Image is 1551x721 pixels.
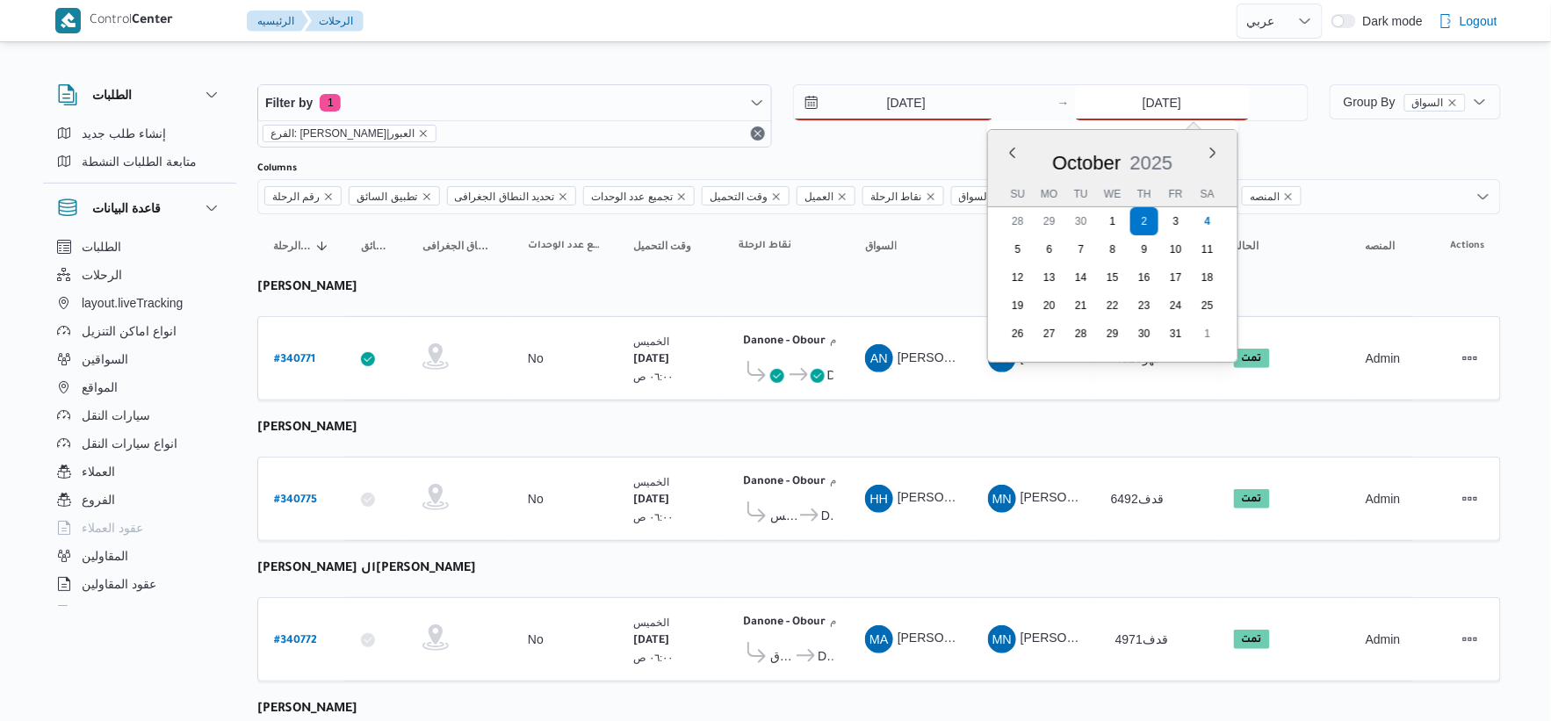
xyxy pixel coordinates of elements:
[1115,632,1168,646] span: 4971قدف
[82,433,177,454] span: انواع سيارات النقل
[357,187,417,206] span: تطبيق السائق
[1242,635,1262,645] b: تمت
[50,486,229,514] button: الفروع
[837,191,848,202] button: Remove العميل from selection in this group
[1052,152,1121,174] span: October
[676,191,687,202] button: Remove تجميع عدد الوحدات from selection in this group
[1283,191,1294,202] button: Remove المنصه from selection in this group
[865,625,893,653] div: Muhammad Alsaid Hassan Alsaid Zghalail
[528,631,544,647] div: No
[865,485,893,513] div: Hsham Hussain Abadallah Abadaljwad
[1067,320,1095,348] div: day-28
[633,371,674,382] small: ٠٦:٠٠ ص
[1451,239,1485,253] span: Actions
[257,422,357,436] b: [PERSON_NAME]
[1130,320,1158,348] div: day-30
[1067,263,1095,292] div: day-14
[361,239,391,253] span: تطبيق السائق
[1404,94,1466,112] span: السواق
[862,186,943,205] span: نقاط الرحلة
[633,335,669,347] small: الخميس
[43,119,236,183] div: الطلبات
[992,485,1012,513] span: MN
[633,354,669,366] b: [DATE]
[1099,292,1127,320] div: day-22
[257,162,297,176] label: Columns
[1366,632,1401,646] span: Admin
[1035,207,1064,235] div: day-29
[1366,239,1396,253] span: المنصه
[1194,207,1222,235] div: day-4
[870,187,921,206] span: نقاط الرحلة
[258,85,771,120] button: Filter by1 active filters
[743,476,826,488] b: Danone - Obour
[1456,344,1484,372] button: Actions
[1004,235,1032,263] div: day-5
[82,489,115,510] span: الفروع
[739,239,791,253] span: نقاط الرحلة
[1111,492,1164,506] span: قدف6492
[1130,182,1158,206] div: Th
[1194,320,1222,348] div: day-1
[50,401,229,429] button: سيارات النقل
[1057,97,1070,109] div: →
[349,186,439,205] span: تطبيق السائق
[82,151,197,172] span: متابعة الطلبات النشطة
[633,511,674,523] small: ٠٦:٠٠ ص
[633,635,669,647] b: [DATE]
[1021,350,1150,364] span: [PERSON_NAME] قلاده
[1242,494,1262,505] b: تمت
[50,261,229,289] button: الرحلات
[422,239,496,253] span: تحديد النطاق الجغرافى
[1129,151,1173,175] div: Button. Open the year selector. 2025 is currently selected.
[50,289,229,317] button: layout.liveTracking
[626,232,714,260] button: وقت التحميل
[82,123,166,144] span: إنشاء طلب جديد
[870,344,888,372] span: AN
[271,126,415,141] span: الفرع: [PERSON_NAME]|العبور
[1067,182,1095,206] div: Tu
[82,236,121,257] span: الطلبات
[82,321,177,342] span: انواع اماكن التنزيل
[1460,11,1497,32] span: Logout
[82,405,150,426] span: سيارات النقل
[50,458,229,486] button: العملاء
[770,645,794,667] span: قسم الشروق
[1035,263,1064,292] div: day-13
[50,373,229,401] button: المواقع
[415,232,503,260] button: تحديد النطاق الجغرافى
[898,350,999,364] span: [PERSON_NAME]
[858,232,963,260] button: السواق
[1250,187,1280,206] span: المنصه
[898,631,1115,645] span: [PERSON_NAME] ال[PERSON_NAME]
[804,187,833,206] span: العميل
[1004,182,1032,206] div: Su
[1130,263,1158,292] div: day-16
[528,491,544,507] div: No
[50,148,229,176] button: متابعة الطلبات النشطة
[959,187,991,206] span: السواق
[633,652,674,663] small: ٠٦:٠٠ ص
[1004,263,1032,292] div: day-12
[264,186,342,205] span: رقم الرحلة
[82,349,128,370] span: السواقين
[1194,292,1222,320] div: day-25
[1447,97,1458,108] button: remove selected entity
[1035,320,1064,348] div: day-27
[82,545,128,566] span: المقاولين
[1359,232,1404,260] button: المنصه
[257,703,357,717] b: [PERSON_NAME]
[257,281,357,295] b: [PERSON_NAME]
[92,198,161,219] h3: قاعدة البيانات
[1021,491,1150,505] span: [PERSON_NAME] قلاده
[273,239,312,253] span: رقم الرحلة; Sorted in descending order
[1234,630,1270,649] span: تمت
[821,505,833,526] span: Danone - Obour
[266,232,336,260] button: رقم الرحلةSorted in descending order
[870,485,889,513] span: HH
[1162,292,1190,320] div: day-24
[257,562,476,576] b: [PERSON_NAME] ال[PERSON_NAME]
[1075,85,1250,120] input: Press the down key to enter a popover containing a calendar. Press the escape key to close the po...
[50,345,229,373] button: السواقين
[50,542,229,570] button: المقاولين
